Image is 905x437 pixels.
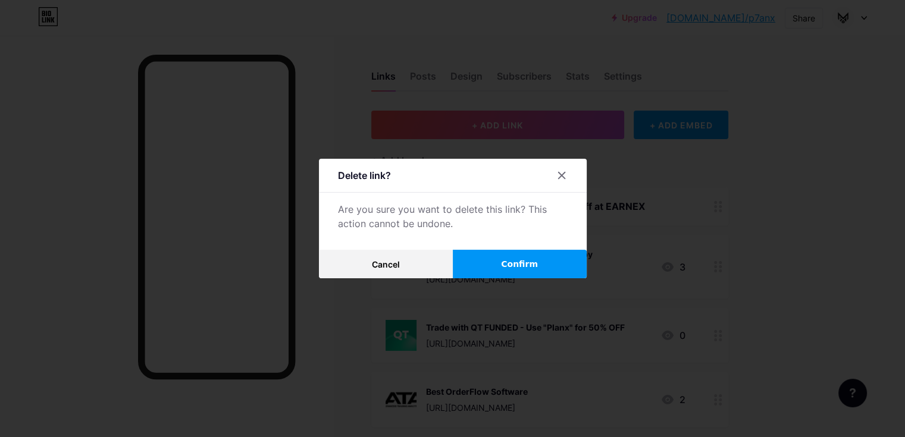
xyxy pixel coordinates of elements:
span: Cancel [372,259,400,269]
span: Confirm [501,258,538,271]
button: Cancel [319,250,453,278]
button: Confirm [453,250,587,278]
div: Are you sure you want to delete this link? This action cannot be undone. [338,202,568,231]
div: Delete link? [338,168,391,183]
